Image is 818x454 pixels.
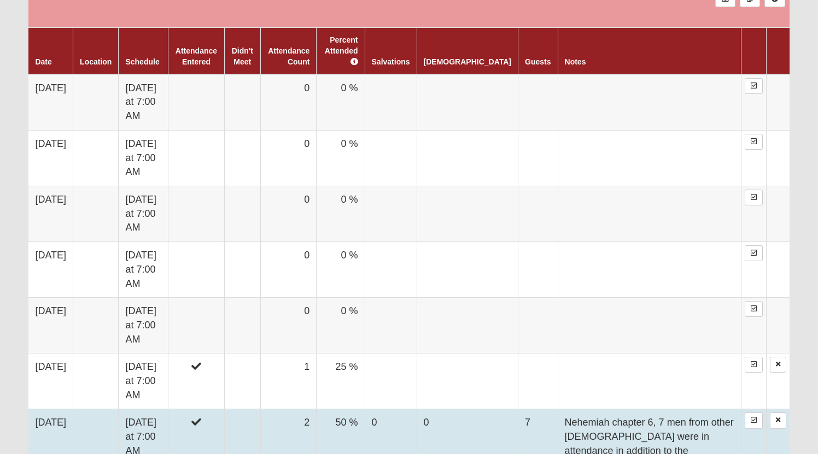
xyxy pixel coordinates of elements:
[176,46,217,66] a: Attendance Entered
[28,130,73,186] td: [DATE]
[28,74,73,131] td: [DATE]
[260,130,317,186] td: 0
[317,298,365,353] td: 0 %
[119,186,168,242] td: [DATE] at 7:00 AM
[260,186,317,242] td: 0
[268,46,309,66] a: Attendance Count
[28,186,73,242] td: [DATE]
[35,57,51,66] a: Date
[770,357,786,373] a: Delete
[119,130,168,186] td: [DATE] at 7:00 AM
[745,245,763,261] a: Enter Attendance
[317,130,365,186] td: 0 %
[260,298,317,353] td: 0
[28,353,73,409] td: [DATE]
[119,242,168,298] td: [DATE] at 7:00 AM
[745,301,763,317] a: Enter Attendance
[417,27,518,74] th: [DEMOGRAPHIC_DATA]
[745,134,763,150] a: Enter Attendance
[125,57,159,66] a: Schedule
[745,357,763,373] a: Enter Attendance
[745,412,763,428] a: Enter Attendance
[317,74,365,131] td: 0 %
[28,242,73,298] td: [DATE]
[565,57,586,66] a: Notes
[365,27,417,74] th: Salvations
[745,78,763,94] a: Enter Attendance
[28,298,73,353] td: [DATE]
[80,57,112,66] a: Location
[317,353,365,409] td: 25 %
[317,186,365,242] td: 0 %
[119,353,168,409] td: [DATE] at 7:00 AM
[119,74,168,131] td: [DATE] at 7:00 AM
[260,242,317,298] td: 0
[325,36,358,66] a: Percent Attended
[770,412,786,428] a: Delete
[119,298,168,353] td: [DATE] at 7:00 AM
[260,74,317,131] td: 0
[232,46,253,66] a: Didn't Meet
[260,353,317,409] td: 1
[518,27,558,74] th: Guests
[745,190,763,205] a: Enter Attendance
[317,242,365,298] td: 0 %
